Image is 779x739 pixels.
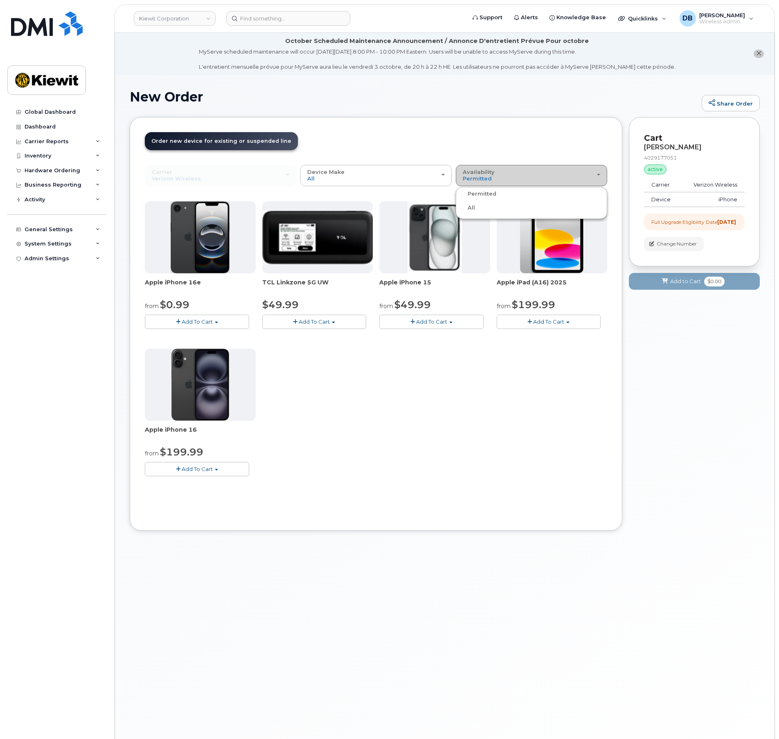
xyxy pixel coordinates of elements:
[262,299,299,311] span: $49.99
[463,175,492,182] span: Permitted
[533,318,564,325] span: Add To Cart
[743,703,773,733] iframe: Messenger Launcher
[379,278,490,295] div: Apple iPhone 15
[702,95,760,111] a: Share Order
[145,278,256,295] div: Apple iPhone 16e
[151,138,291,144] span: Order new device for existing or suspended line
[160,446,203,458] span: $199.99
[285,37,589,45] div: October Scheduled Maintenance Announcement / Annonce D'entretient Prévue Pour octobre
[262,278,373,295] div: TCL Linkzone 5G UW
[182,318,213,325] span: Add To Cart
[704,277,725,286] span: $0.00
[394,299,431,311] span: $49.99
[379,302,393,310] small: from
[497,315,601,329] button: Add To Cart
[644,144,745,151] div: [PERSON_NAME]
[416,318,447,325] span: Add To Cart
[307,175,315,182] span: All
[145,462,249,476] button: Add To Cart
[717,219,736,225] strong: [DATE]
[644,154,745,161] div: 4029177051
[657,240,697,248] span: Change Number
[262,211,373,264] img: linkzone5g.png
[651,219,736,225] div: Full Upgrade Eligibility Date
[171,349,229,421] img: iphone_16_plus.png
[145,302,159,310] small: from
[145,315,249,329] button: Add To Cart
[130,90,698,104] h1: New Order
[497,278,608,295] div: Apple iPad (A16) 2025
[379,315,484,329] button: Add To Cart
[145,426,256,442] div: Apple iPhone 16
[497,302,511,310] small: from
[644,192,681,207] td: Device
[160,299,189,311] span: $0.99
[681,178,745,192] td: Verizon Wireless
[512,299,555,311] span: $199.99
[456,165,607,186] button: Availability Permitted
[300,165,452,186] button: Device Make All
[520,201,583,273] img: ipad_11.png
[408,201,462,273] img: iphone15.jpg
[307,169,344,175] span: Device Make
[458,203,475,213] label: All
[463,169,495,175] span: Availability
[644,237,704,251] button: Change Number
[182,466,213,472] span: Add To Cart
[681,192,745,207] td: iPhone
[199,48,675,71] div: MyServe scheduled maintenance will occur [DATE][DATE] 8:00 PM - 10:00 PM Eastern. Users will be u...
[299,318,330,325] span: Add To Cart
[644,132,745,144] p: Cart
[644,178,681,192] td: Carrier
[171,201,230,273] img: iphone16e.png
[458,189,496,199] label: Permitted
[670,277,701,285] span: Add to Cart
[262,315,367,329] button: Add To Cart
[145,450,159,457] small: from
[754,50,764,58] button: close notification
[629,273,760,290] button: Add to Cart $0.00
[644,164,666,174] div: active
